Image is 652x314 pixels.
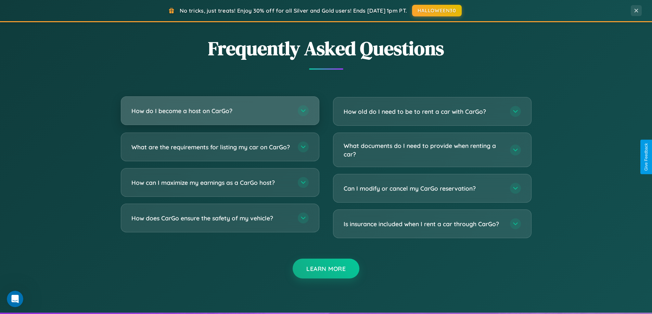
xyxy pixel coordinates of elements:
h3: What are the requirements for listing my car on CarGo? [131,143,291,151]
h3: Is insurance included when I rent a car through CarGo? [344,220,503,228]
h3: How does CarGo ensure the safety of my vehicle? [131,214,291,222]
h3: How can I maximize my earnings as a CarGo host? [131,178,291,187]
button: Learn More [293,259,359,278]
div: Give Feedback [644,143,649,171]
button: HALLOWEEN30 [412,5,462,16]
h3: Can I modify or cancel my CarGo reservation? [344,184,503,193]
iframe: Intercom live chat [7,291,23,307]
h2: Frequently Asked Questions [121,35,532,62]
h3: How do I become a host on CarGo? [131,107,291,115]
h3: What documents do I need to provide when renting a car? [344,141,503,158]
span: No tricks, just treats! Enjoy 30% off for all Silver and Gold users! Ends [DATE] 1pm PT. [180,7,407,14]
h3: How old do I need to be to rent a car with CarGo? [344,107,503,116]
